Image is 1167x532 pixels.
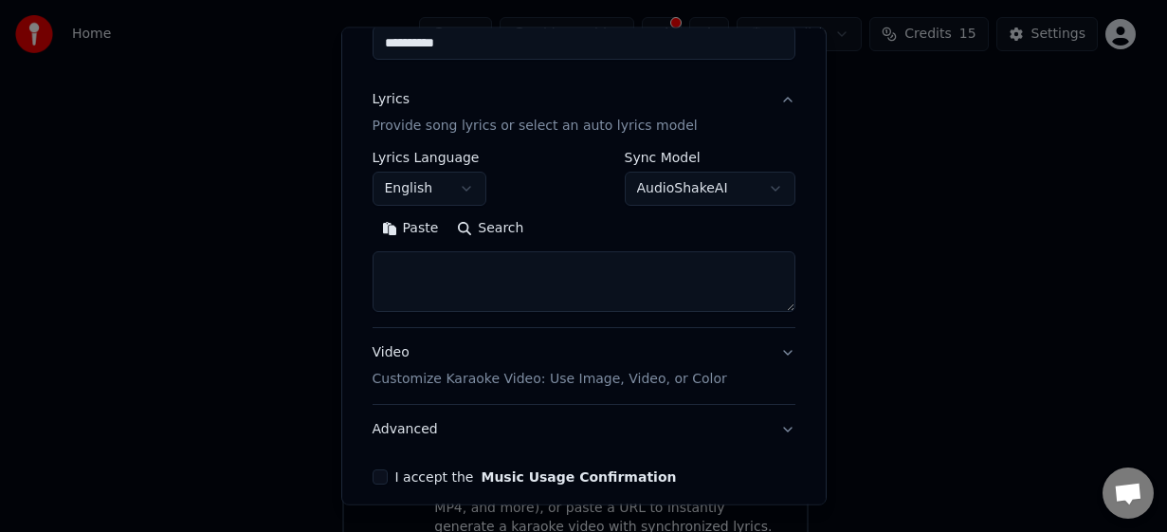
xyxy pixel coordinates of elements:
[373,90,410,109] div: Lyrics
[447,213,533,244] button: Search
[373,151,486,164] label: Lyrics Language
[373,405,795,454] button: Advanced
[625,151,795,164] label: Sync Model
[373,343,727,389] div: Video
[373,117,698,136] p: Provide song lyrics or select an auto lyrics model
[373,213,448,244] button: Paste
[373,75,795,151] button: LyricsProvide song lyrics or select an auto lyrics model
[373,370,727,389] p: Customize Karaoke Video: Use Image, Video, or Color
[373,151,795,327] div: LyricsProvide song lyrics or select an auto lyrics model
[373,328,795,404] button: VideoCustomize Karaoke Video: Use Image, Video, or Color
[481,470,676,484] button: I accept the
[395,470,677,484] label: I accept the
